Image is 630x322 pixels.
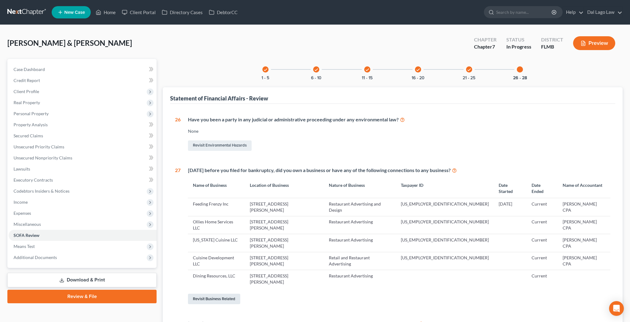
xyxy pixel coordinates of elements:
th: Name of Business [188,179,245,198]
a: Help [563,7,584,18]
div: Have you been a party in any judicial or administrative proceeding under any environmental law? [188,116,610,123]
a: Home [93,7,119,18]
span: Case Dashboard [14,67,45,72]
th: Date Ended [527,179,558,198]
span: Means Test [14,244,35,249]
a: Lawsuits [9,163,157,175]
span: Credit Report [14,78,40,83]
div: Open Intercom Messenger [609,301,624,316]
td: [PERSON_NAME] CPA [558,234,610,252]
td: [PERSON_NAME] CPA [558,198,610,216]
td: Cuisine Development LLC [188,252,245,270]
span: Unsecured Priority Claims [14,144,64,149]
button: 16 - 20 [412,76,425,80]
a: Revisit Environmental Hazards [188,140,252,151]
th: Nature of Business [324,179,396,198]
span: Client Profile [14,89,39,94]
span: Codebtors Insiders & Notices [14,188,70,194]
button: 1 - 5 [261,76,269,80]
span: Income [14,199,28,205]
td: [STREET_ADDRESS][PERSON_NAME] [245,270,324,288]
td: Restaurant Advertising [324,234,396,252]
td: [PERSON_NAME] CPA [558,216,610,234]
th: Location of Business [245,179,324,198]
td: [US_EMPLOYER_IDENTIFICATION_NUMBER] [396,252,494,270]
td: [US_STATE] Cuisine LLC [188,234,245,252]
td: [STREET_ADDRESS][PERSON_NAME] [245,216,324,234]
a: Directory Cases [159,7,206,18]
span: SOFA Review [14,233,39,238]
span: Lawsuits [14,166,30,171]
div: [DATE] before you filed for bankruptcy, did you own a business or have any of the following conne... [188,167,610,174]
th: Date Started [494,179,527,198]
span: 7 [492,44,495,49]
i: check [365,68,369,72]
td: Current [527,234,558,252]
div: Status [506,36,531,43]
i: check [263,68,268,72]
a: Executory Contracts [9,175,157,186]
i: check [314,68,318,72]
td: Restaurant Advertising [324,270,396,288]
a: Client Portal [119,7,159,18]
td: Feeding Frenzy Inc [188,198,245,216]
td: [STREET_ADDRESS][PERSON_NAME] [245,198,324,216]
td: [US_EMPLOYER_IDENTIFICATION_NUMBER] [396,216,494,234]
td: Current [527,270,558,288]
td: Restaurant Advertising and Design [324,198,396,216]
td: Retail and Restaurant Advertising [324,252,396,270]
span: [PERSON_NAME] & [PERSON_NAME] [7,38,132,47]
a: DebtorCC [206,7,241,18]
td: [STREET_ADDRESS][PERSON_NAME] [245,252,324,270]
button: 11 - 15 [362,76,373,80]
a: Property Analysis [9,119,157,130]
span: Real Property [14,100,40,105]
div: 26 [175,116,181,152]
th: Name of Accountant [558,179,610,198]
a: Secured Claims [9,130,157,141]
a: Download & Print [7,273,157,287]
a: Credit Report [9,75,157,86]
span: Executory Contracts [14,177,53,183]
td: Restaurant Advertising [324,216,396,234]
span: Expenses [14,210,31,216]
div: Statement of Financial Affairs - Review [170,95,268,102]
button: 21 - 25 [463,76,475,80]
a: Dal Lago Law [584,7,622,18]
th: Taxpayer ID [396,179,494,198]
a: Unsecured Priority Claims [9,141,157,152]
td: Dining Resources, LLC [188,270,245,288]
td: [PERSON_NAME] CPA [558,252,610,270]
input: Search by name... [496,6,552,18]
button: Preview [573,36,615,50]
i: check [467,68,471,72]
a: SOFA Review [9,230,157,241]
a: Case Dashboard [9,64,157,75]
span: Miscellaneous [14,222,41,227]
button: 26 - 28 [513,76,527,80]
td: [US_EMPLOYER_IDENTIFICATION_NUMBER] [396,234,494,252]
span: Secured Claims [14,133,43,138]
div: District [541,36,563,43]
td: Current [527,216,558,234]
div: FLMB [541,43,563,50]
div: Chapter [474,43,496,50]
a: Revisit Business Related [188,294,240,304]
div: Chapter [474,36,496,43]
span: New Case [64,10,85,15]
div: None [188,128,610,134]
button: 6 - 10 [311,76,321,80]
span: Additional Documents [14,255,57,260]
span: Personal Property [14,111,49,116]
div: In Progress [506,43,531,50]
td: [STREET_ADDRESS][PERSON_NAME] [245,234,324,252]
td: Current [527,252,558,270]
td: Current [527,198,558,216]
a: Unsecured Nonpriority Claims [9,152,157,163]
td: [DATE] [494,198,527,216]
span: Unsecured Nonpriority Claims [14,155,72,160]
div: 27 [175,167,181,306]
a: Review & File [7,290,157,303]
span: Property Analysis [14,122,48,127]
td: [US_EMPLOYER_IDENTIFICATION_NUMBER] [396,198,494,216]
